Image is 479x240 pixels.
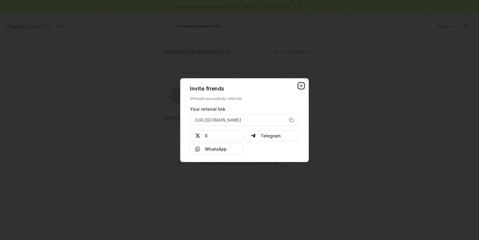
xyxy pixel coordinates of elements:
button: WhatsApp [190,143,243,154]
button: X [190,130,243,141]
button: Telegram [246,130,299,141]
div: Your referral link [190,106,299,112]
div: 0 friends successfully referred [190,96,299,101]
button: [URL][DOMAIN_NAME] [190,114,299,125]
img: X [195,133,200,138]
img: Telegram [251,133,256,138]
span: [URL][DOMAIN_NAME] [195,117,241,123]
h2: Invite friends [190,86,299,91]
img: Whatsapp [195,146,200,151]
